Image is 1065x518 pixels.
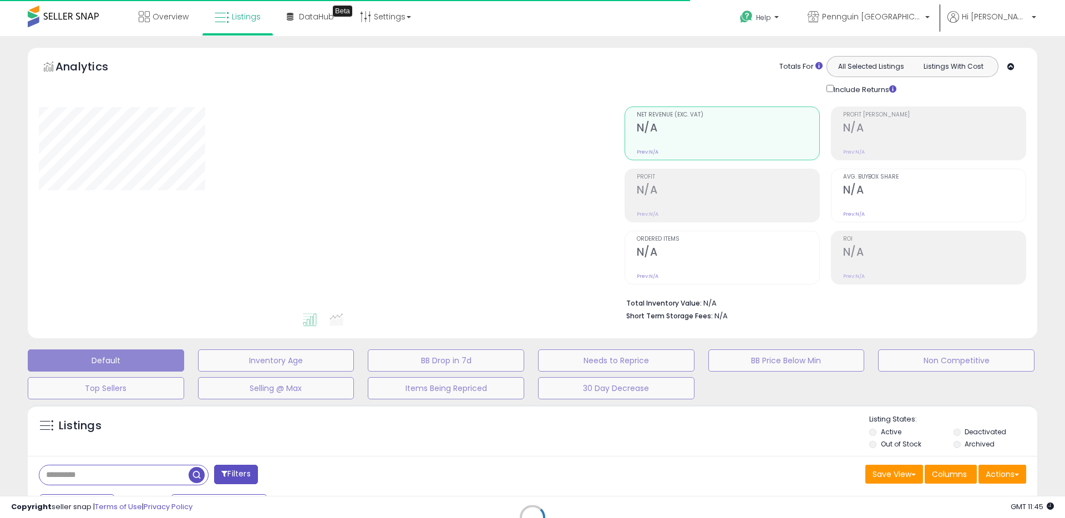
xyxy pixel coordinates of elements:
button: Non Competitive [878,349,1034,372]
span: Profit [637,174,819,180]
h2: N/A [843,184,1026,199]
button: Top Sellers [28,377,184,399]
span: Profit [PERSON_NAME] [843,112,1026,118]
span: Help [756,13,771,22]
span: Hi [PERSON_NAME] [962,11,1028,22]
button: Inventory Age [198,349,354,372]
small: Prev: N/A [637,273,658,280]
i: Get Help [739,10,753,24]
button: Needs to Reprice [538,349,694,372]
button: Selling @ Max [198,377,354,399]
button: Items Being Repriced [368,377,524,399]
span: N/A [714,311,728,321]
button: Listings With Cost [912,59,995,74]
a: Help [731,2,790,36]
h2: N/A [637,121,819,136]
span: Overview [153,11,189,22]
h2: N/A [843,121,1026,136]
span: Ordered Items [637,236,819,242]
small: Prev: N/A [843,273,865,280]
button: All Selected Listings [830,59,912,74]
small: Prev: N/A [637,211,658,217]
div: Include Returns [818,83,910,95]
button: 30 Day Decrease [538,377,694,399]
span: Avg. Buybox Share [843,174,1026,180]
a: Hi [PERSON_NAME] [947,11,1036,36]
span: Pennguin [GEOGRAPHIC_DATA] [822,11,922,22]
span: Listings [232,11,261,22]
h5: Analytics [55,59,130,77]
span: Net Revenue (Exc. VAT) [637,112,819,118]
span: DataHub [299,11,334,22]
small: Prev: N/A [637,149,658,155]
small: Prev: N/A [843,211,865,217]
h2: N/A [637,184,819,199]
button: BB Drop in 7d [368,349,524,372]
h2: N/A [843,246,1026,261]
strong: Copyright [11,501,52,512]
div: Tooltip anchor [333,6,352,17]
b: Total Inventory Value: [626,298,702,308]
div: seller snap | | [11,502,192,512]
button: Default [28,349,184,372]
h2: N/A [637,246,819,261]
li: N/A [626,296,1018,309]
span: ROI [843,236,1026,242]
div: Totals For [779,62,823,72]
button: BB Price Below Min [708,349,865,372]
b: Short Term Storage Fees: [626,311,713,321]
small: Prev: N/A [843,149,865,155]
